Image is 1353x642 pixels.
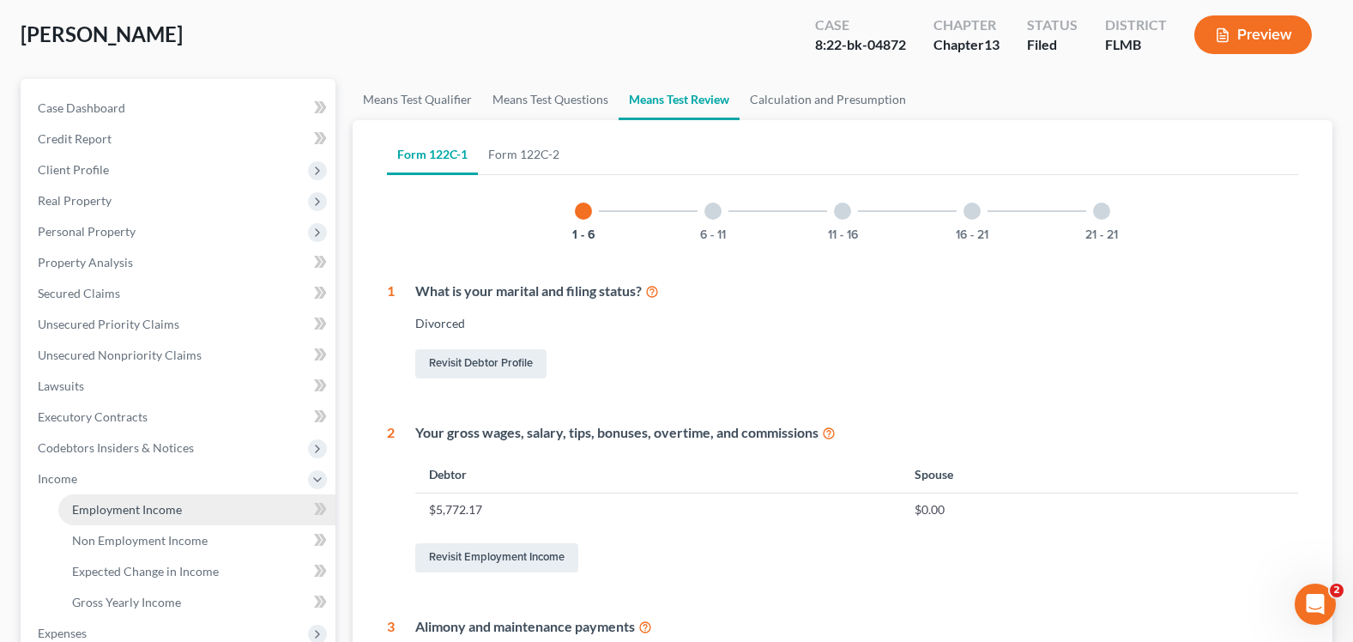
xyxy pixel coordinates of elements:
iframe: Intercom live chat [1295,584,1336,625]
span: Credit Report [38,131,112,146]
div: Divorced [415,315,1298,332]
a: Means Test Qualifier [353,79,482,120]
a: Means Test Review [619,79,740,120]
span: Unsecured Priority Claims [38,317,179,331]
div: Status [1027,15,1078,35]
a: Expected Change in Income [58,556,335,587]
span: [PERSON_NAME] [21,21,183,46]
a: Lawsuits [24,371,335,402]
span: Expenses [38,626,87,640]
button: 6 - 11 [700,229,726,241]
a: Executory Contracts [24,402,335,433]
span: 13 [984,36,1000,52]
a: Revisit Debtor Profile [415,349,547,379]
button: 16 - 21 [956,229,988,241]
span: Gross Yearly Income [72,595,181,609]
button: 1 - 6 [572,229,595,241]
th: Spouse [901,456,1298,493]
span: Codebtors Insiders & Notices [38,440,194,455]
div: 1 [387,282,395,382]
a: Revisit Employment Income [415,543,578,572]
a: Calculation and Presumption [740,79,916,120]
div: Filed [1027,35,1078,55]
div: 8:22-bk-04872 [815,35,906,55]
a: Unsecured Nonpriority Claims [24,340,335,371]
a: Case Dashboard [24,93,335,124]
span: Client Profile [38,162,109,177]
a: Form 122C-1 [387,134,478,175]
a: Secured Claims [24,278,335,309]
span: Lawsuits [38,379,84,393]
div: Alimony and maintenance payments [415,617,1298,637]
span: Income [38,471,77,486]
span: Property Analysis [38,255,133,270]
th: Debtor [415,456,901,493]
a: Non Employment Income [58,525,335,556]
a: Unsecured Priority Claims [24,309,335,340]
a: Credit Report [24,124,335,154]
span: Personal Property [38,224,136,239]
span: Unsecured Nonpriority Claims [38,348,202,362]
span: Case Dashboard [38,100,125,115]
div: 2 [387,423,395,576]
td: $5,772.17 [415,494,901,526]
a: Gross Yearly Income [58,587,335,618]
a: Employment Income [58,494,335,525]
a: Form 122C-2 [478,134,570,175]
div: Case [815,15,906,35]
span: Secured Claims [38,286,120,300]
a: Property Analysis [24,247,335,278]
td: $0.00 [901,494,1298,526]
span: Executory Contracts [38,409,148,424]
div: FLMB [1105,35,1167,55]
span: 2 [1330,584,1344,597]
div: Your gross wages, salary, tips, bonuses, overtime, and commissions [415,423,1298,443]
div: What is your marital and filing status? [415,282,1298,301]
div: Chapter [933,15,1000,35]
span: Employment Income [72,502,182,517]
span: Non Employment Income [72,533,208,548]
div: Chapter [933,35,1000,55]
a: Means Test Questions [482,79,619,120]
button: 21 - 21 [1085,229,1118,241]
div: District [1105,15,1167,35]
span: Real Property [38,193,112,208]
button: Preview [1194,15,1312,54]
span: Expected Change in Income [72,564,219,578]
button: 11 - 16 [828,229,858,241]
